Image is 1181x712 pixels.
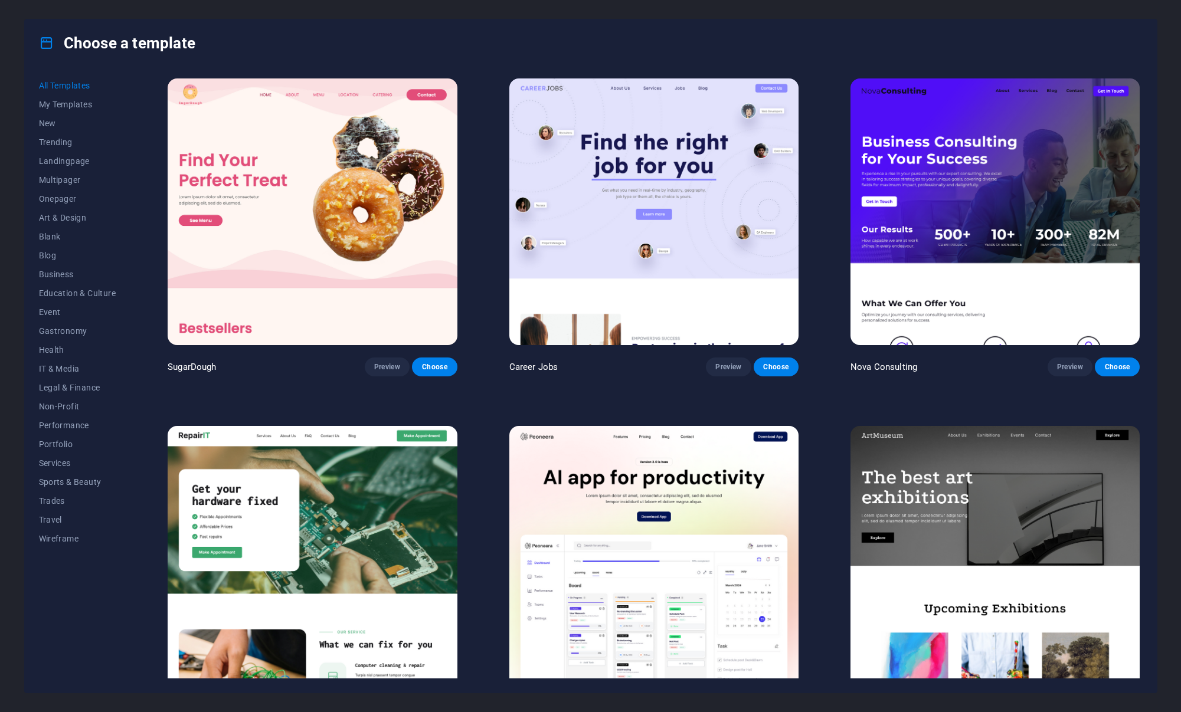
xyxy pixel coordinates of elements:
img: RepairIT [168,426,457,693]
span: Preview [374,362,400,372]
button: Event [39,303,116,321]
span: Landingpage [39,156,116,166]
span: Multipager [39,175,116,185]
button: Wireframe [39,529,116,548]
button: Services [39,454,116,473]
img: Art Museum [850,426,1140,693]
img: Nova Consulting [850,78,1140,345]
h4: Choose a template [39,34,195,53]
span: My Templates [39,100,116,109]
span: Onepager [39,194,116,204]
span: Blog [39,251,116,260]
img: Career Jobs [509,78,799,345]
button: Education & Culture [39,284,116,303]
span: Choose [421,362,447,372]
p: Career Jobs [509,361,558,373]
button: Travel [39,510,116,529]
span: Performance [39,421,116,430]
button: Choose [1095,357,1140,376]
button: Landingpage [39,152,116,170]
button: Health [39,340,116,359]
button: Blank [39,227,116,246]
span: Preview [715,362,741,372]
span: Trades [39,496,116,506]
span: Preview [1057,362,1083,372]
span: Education & Culture [39,288,116,298]
button: All Templates [39,76,116,95]
span: Non-Profit [39,402,116,411]
button: Multipager [39,170,116,189]
p: SugarDough [168,361,216,373]
span: Art & Design [39,213,116,222]
button: Blog [39,246,116,265]
button: Preview [706,357,751,376]
button: Legal & Finance [39,378,116,397]
span: Services [39,458,116,468]
span: Health [39,345,116,355]
button: Onepager [39,189,116,208]
span: All Templates [39,81,116,90]
span: Event [39,307,116,317]
span: Legal & Finance [39,383,116,392]
img: SugarDough [168,78,457,345]
button: Art & Design [39,208,116,227]
button: New [39,114,116,133]
span: IT & Media [39,364,116,373]
button: Choose [412,357,457,376]
span: Choose [1104,362,1130,372]
span: Blank [39,232,116,241]
span: Business [39,270,116,279]
button: Trending [39,133,116,152]
span: Portfolio [39,439,116,449]
span: Travel [39,515,116,524]
button: IT & Media [39,359,116,378]
img: Peoneera [509,426,799,693]
p: Nova Consulting [850,361,917,373]
button: Choose [754,357,799,376]
span: Trending [39,137,116,147]
span: Gastronomy [39,326,116,336]
button: Trades [39,491,116,510]
span: Wireframe [39,534,116,543]
span: Choose [763,362,789,372]
button: Preview [1048,357,1092,376]
button: Gastronomy [39,321,116,340]
span: New [39,119,116,128]
button: Performance [39,416,116,435]
button: Business [39,265,116,284]
button: Preview [365,357,410,376]
button: Non-Profit [39,397,116,416]
span: Sports & Beauty [39,477,116,487]
button: My Templates [39,95,116,114]
button: Sports & Beauty [39,473,116,491]
button: Portfolio [39,435,116,454]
